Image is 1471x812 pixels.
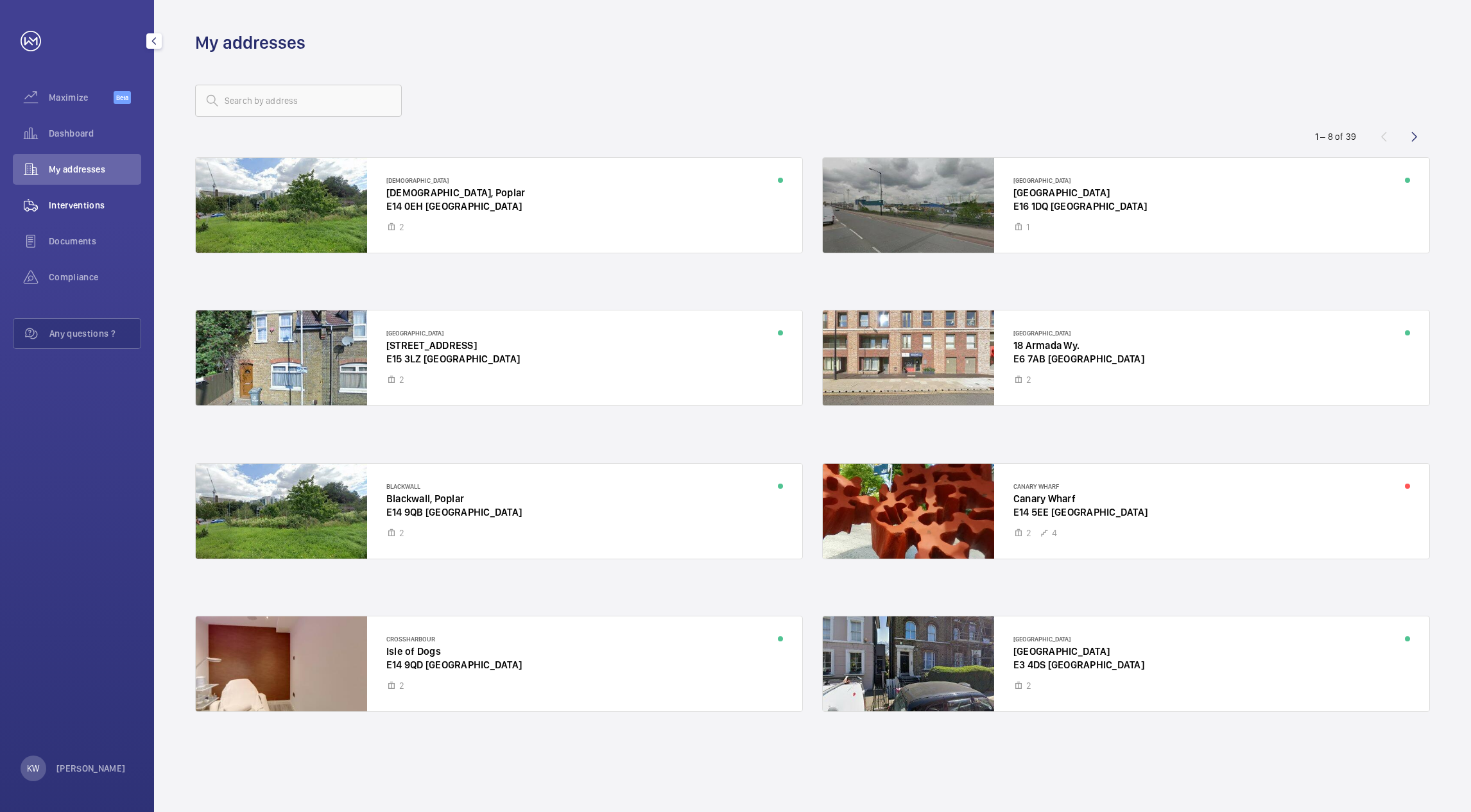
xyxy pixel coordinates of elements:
[49,327,141,340] span: Any questions ?
[49,271,141,283] span: Compliance
[49,91,114,104] span: Maximize
[114,91,131,104] span: Beta
[49,127,141,140] span: Dashboard
[195,31,305,55] h1: My addresses
[1315,130,1356,143] div: 1 – 8 of 39
[195,85,402,117] input: Search by address
[49,199,141,212] span: Interventions
[27,762,39,775] p: KW
[56,762,126,775] p: [PERSON_NAME]
[49,235,141,248] span: Documents
[49,163,141,176] span: My addresses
